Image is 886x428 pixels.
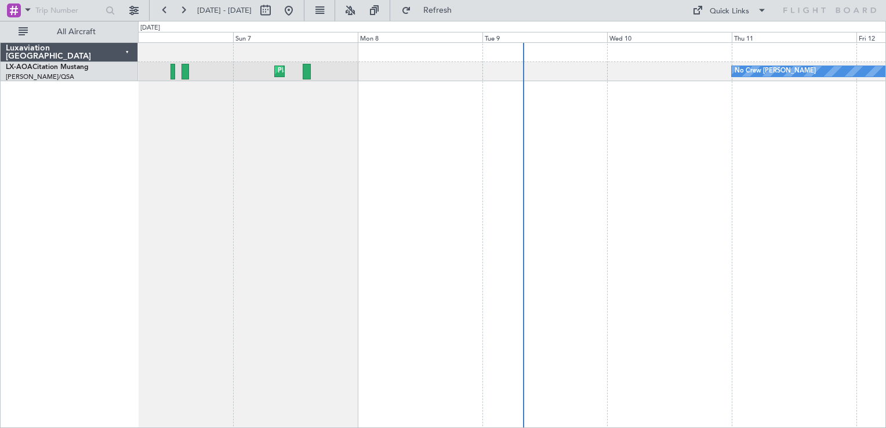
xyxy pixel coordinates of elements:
span: All Aircraft [30,28,122,36]
button: Refresh [396,1,466,20]
div: Sat 6 [108,32,233,42]
span: LX-AOA [6,64,32,71]
span: [DATE] - [DATE] [197,5,252,16]
div: Wed 10 [607,32,732,42]
div: Quick Links [710,6,749,17]
a: LX-AOACitation Mustang [6,64,89,71]
div: Sun 7 [233,32,358,42]
div: Mon 8 [358,32,482,42]
input: Trip Number [35,2,102,19]
div: Planned Maint [GEOGRAPHIC_DATA] ([GEOGRAPHIC_DATA]) [278,63,460,80]
a: [PERSON_NAME]/QSA [6,72,74,81]
div: Tue 9 [482,32,607,42]
span: Refresh [413,6,462,14]
button: Quick Links [687,1,772,20]
div: No Crew [PERSON_NAME] [735,63,816,80]
button: All Aircraft [13,23,126,41]
div: [DATE] [140,23,160,33]
div: Thu 11 [732,32,856,42]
